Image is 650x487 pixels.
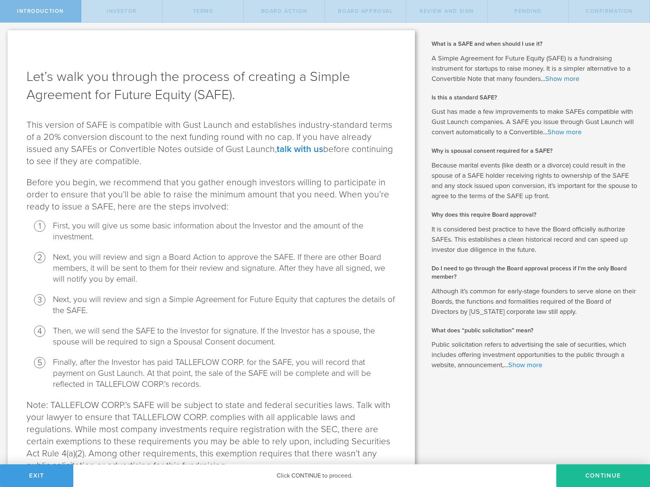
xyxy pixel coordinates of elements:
span: Introduction [17,8,64,14]
h2: What does “public solicitation” mean? [432,326,639,335]
a: Show more [508,361,542,369]
span: Confirmation [586,8,633,14]
h1: Let’s walk you through the process of creating a Simple Agreement for Future Equity (SAFE). [26,68,396,104]
p: A Simple Agreement for Future Equity (SAFE) is a fundraising instrument for startups to raise mon... [432,53,639,84]
span: Review and Sign [419,8,474,14]
div: Click CONTINUE to proceed. [73,464,556,487]
p: Before you begin, we recommend that you gather enough investors willing to participate in order t... [26,177,396,213]
p: Note: TALLEFLOW CORP.’s SAFE will be subject to state and federal securities laws. Talk with your... [26,399,396,472]
p: Public solicitation refers to advertising the sale of securities, which includes offering investm... [432,340,639,370]
span: Investor [107,8,137,14]
span: Pending [514,8,542,14]
li: Finally, after the Investor has paid TALLEFLOW CORP. for the SAFE, you will record that payment o... [53,357,396,390]
h2: Why is spousal consent required for a SAFE? [432,147,639,155]
p: It is considered best practice to have the Board officially authorize SAFEs. This establishes a c... [432,224,639,255]
h2: What is a SAFE and when should I use it? [432,40,639,48]
a: Show more [545,74,579,83]
span: Board Approval [338,8,393,14]
span: terms [193,8,213,14]
li: Next, you will review and sign a Board Action to approve the SAFE. If there are other Board membe... [53,252,396,285]
li: First, you will give us some basic information about the Investor and the amount of the investment. [53,220,396,242]
span: Board Action [261,8,308,14]
h2: Why does this require Board approval? [432,211,639,219]
h2: Do I need to go through the Board approval process if I’m the only Board member? [432,264,639,281]
li: Next, you will review and sign a Simple Agreement for Future Equity that captures the details of ... [53,294,396,316]
button: Continue [556,464,650,487]
p: Although it’s common for early-stage founders to serve alone on their Boards, the functions and f... [432,286,639,317]
p: This version of SAFE is compatible with Gust Launch and establishes industry-standard terms of a ... [26,119,396,168]
p: Because marital events (like death or a divorce) could result in the spouse of a SAFE holder rece... [432,160,639,201]
h2: Is this a standard SAFE? [432,93,639,102]
a: Show more [548,128,582,136]
p: Gust has made a few improvements to make SAFEs compatible with Gust Launch companies. A SAFE you ... [432,107,639,137]
li: Then, we will send the SAFE to the Investor for signature. If the Investor has a spouse, the spou... [53,326,396,347]
a: talk with us [277,144,323,155]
